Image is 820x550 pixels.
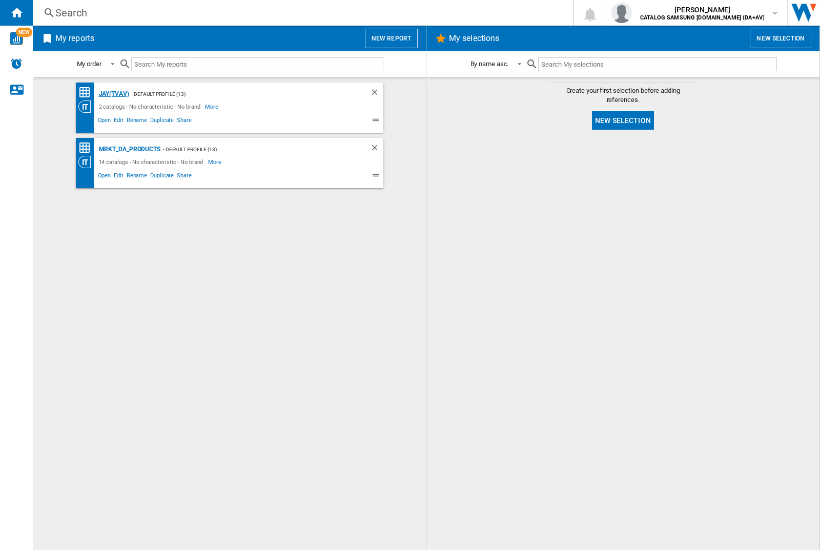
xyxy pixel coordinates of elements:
span: Edit [112,115,125,128]
span: Share [175,115,193,128]
div: 14 catalogs - No characteristic - No brand [96,156,209,168]
div: - Default profile (13) [129,88,350,100]
span: Edit [112,171,125,183]
span: Open [96,115,113,128]
img: wise-card.svg [10,32,23,45]
span: Rename [125,115,149,128]
h2: My selections [447,29,501,48]
div: Search [55,6,546,20]
button: New selection [592,111,654,130]
div: Category View [78,156,96,168]
h2: My reports [53,29,96,48]
div: MRKT_DA_PRODUCTS [96,143,160,156]
div: Price Matrix [78,86,96,99]
div: 2 catalogs - No characteristic - No brand [96,100,206,113]
div: My order [77,60,101,68]
div: By name asc. [470,60,509,68]
div: - Default profile (13) [160,143,350,156]
button: New selection [750,29,811,48]
img: profile.jpg [611,3,632,23]
input: Search My reports [131,57,383,71]
span: Duplicate [149,115,175,128]
span: NEW [16,28,32,37]
span: [PERSON_NAME] [640,5,765,15]
button: New report [365,29,418,48]
span: Open [96,171,113,183]
b: CATALOG SAMSUNG [DOMAIN_NAME] (DA+AV) [640,14,765,21]
span: Duplicate [149,171,175,183]
div: Delete [370,88,383,100]
span: Share [175,171,193,183]
span: More [205,100,220,113]
div: Category View [78,100,96,113]
div: Delete [370,143,383,156]
span: More [208,156,223,168]
span: Create your first selection before adding references. [551,86,695,105]
div: JAY(TVAV) [96,88,129,100]
span: Rename [125,171,149,183]
img: alerts-logo.svg [10,57,23,70]
div: Price Matrix [78,141,96,154]
input: Search My selections [538,57,776,71]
